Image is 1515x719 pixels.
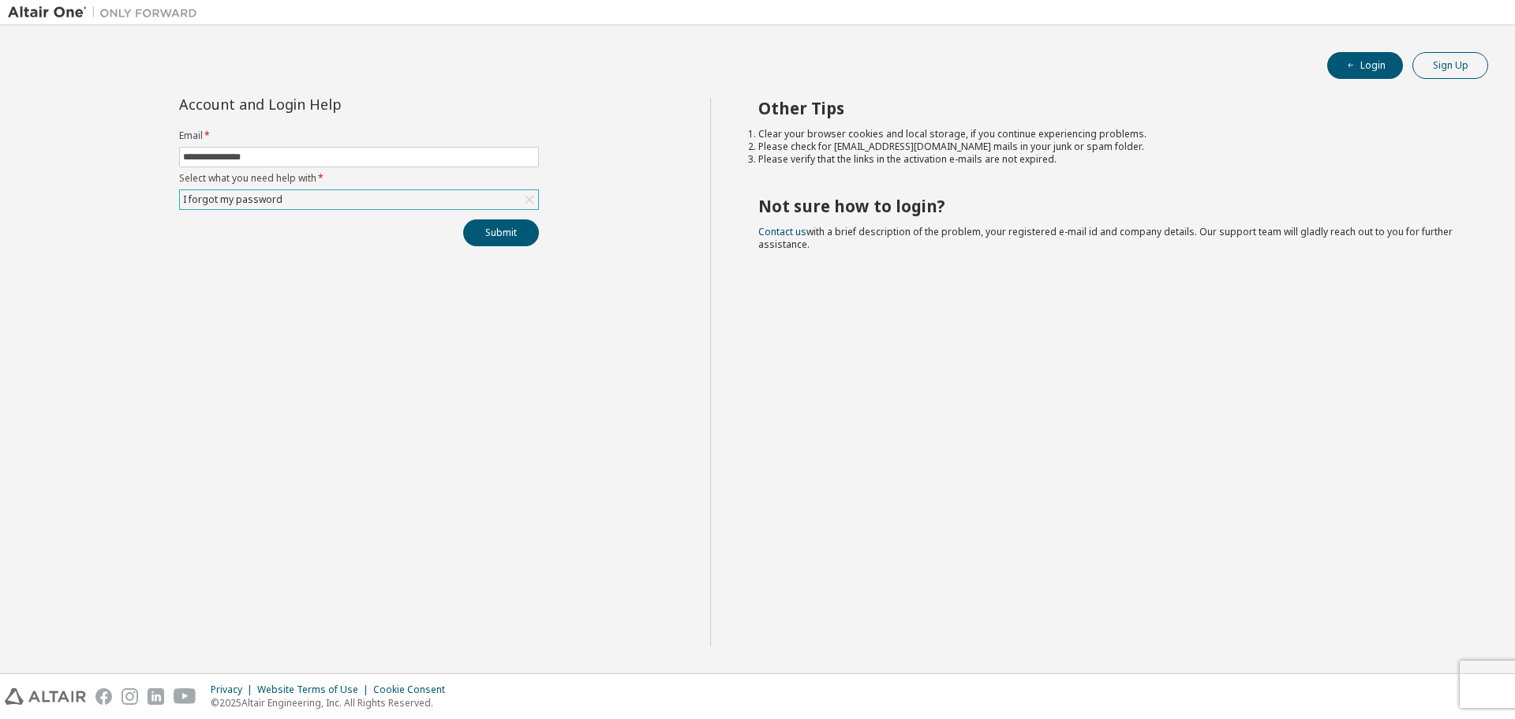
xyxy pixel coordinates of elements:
li: Please verify that the links in the activation e-mails are not expired. [758,153,1461,166]
h2: Not sure how to login? [758,196,1461,216]
a: Contact us [758,225,806,238]
img: youtube.svg [174,688,196,705]
div: I forgot my password [180,190,538,209]
button: Login [1327,52,1403,79]
img: instagram.svg [122,688,138,705]
div: Privacy [211,683,257,696]
div: I forgot my password [181,191,285,208]
li: Clear your browser cookies and local storage, if you continue experiencing problems. [758,128,1461,140]
p: © 2025 Altair Engineering, Inc. All Rights Reserved. [211,696,454,710]
img: facebook.svg [95,688,112,705]
div: Website Terms of Use [257,683,373,696]
label: Select what you need help with [179,172,539,185]
div: Account and Login Help [179,98,467,110]
img: altair_logo.svg [5,688,86,705]
button: Sign Up [1412,52,1488,79]
img: Altair One [8,5,205,21]
img: linkedin.svg [148,688,164,705]
div: Cookie Consent [373,683,454,696]
li: Please check for [EMAIL_ADDRESS][DOMAIN_NAME] mails in your junk or spam folder. [758,140,1461,153]
span: with a brief description of the problem, your registered e-mail id and company details. Our suppo... [758,225,1453,251]
label: Email [179,129,539,142]
button: Submit [463,219,539,246]
h2: Other Tips [758,98,1461,118]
